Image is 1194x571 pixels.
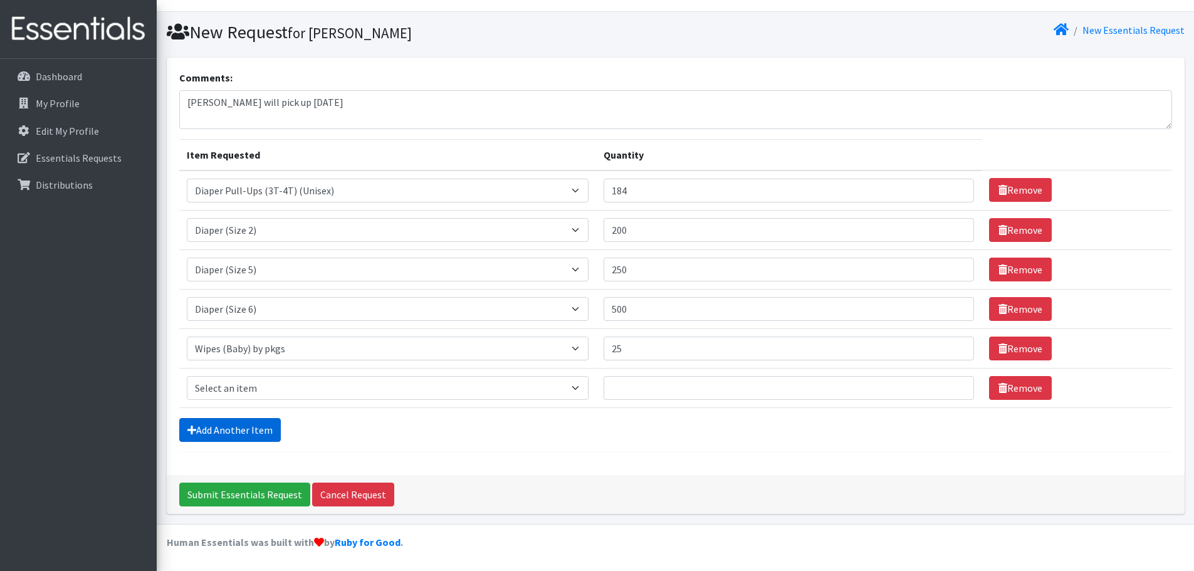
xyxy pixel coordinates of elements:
img: HumanEssentials [5,8,152,50]
th: Item Requested [179,139,597,170]
p: My Profile [36,97,80,110]
p: Essentials Requests [36,152,122,164]
a: Remove [989,297,1052,321]
a: Distributions [5,172,152,197]
a: Remove [989,218,1052,242]
a: My Profile [5,91,152,116]
a: Ruby for Good [335,536,401,548]
a: Remove [989,376,1052,400]
small: for [PERSON_NAME] [288,24,412,42]
a: Remove [989,337,1052,360]
p: Distributions [36,179,93,191]
a: New Essentials Request [1082,24,1185,36]
p: Edit My Profile [36,125,99,137]
a: Remove [989,178,1052,202]
a: Dashboard [5,64,152,89]
a: Essentials Requests [5,145,152,170]
a: Edit My Profile [5,118,152,144]
p: Dashboard [36,70,82,83]
h1: New Request [167,21,671,43]
a: Add Another Item [179,418,281,442]
input: Submit Essentials Request [179,483,310,506]
a: Cancel Request [312,483,394,506]
strong: Human Essentials was built with by . [167,536,403,548]
a: Remove [989,258,1052,281]
label: Comments: [179,70,233,85]
th: Quantity [596,139,982,170]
